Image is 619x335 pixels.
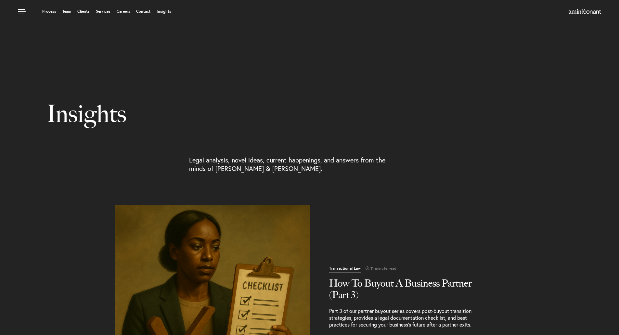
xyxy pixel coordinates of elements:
[157,9,171,13] a: Insights
[62,9,71,13] a: Team
[329,265,485,328] a: Read More
[42,9,56,13] a: Process
[366,266,369,270] img: icon-time-light.svg
[329,277,485,301] h2: How To Buyout A Business Partner (Part 3)
[77,9,90,13] a: Clients
[569,9,601,15] a: Home
[329,307,485,328] p: Part 3 of our partner buyout series covers post-buyout transition strategies, provides a legal do...
[96,9,110,13] a: Services
[117,9,130,13] a: Careers
[329,266,361,273] span: Transactional Law
[361,266,396,270] span: 11 minute read
[569,9,601,14] img: Amini & Conant
[189,156,397,173] p: Legal analysis, novel ideas, current happenings, and answers from the minds of [PERSON_NAME] & [P...
[136,9,150,13] a: Contact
